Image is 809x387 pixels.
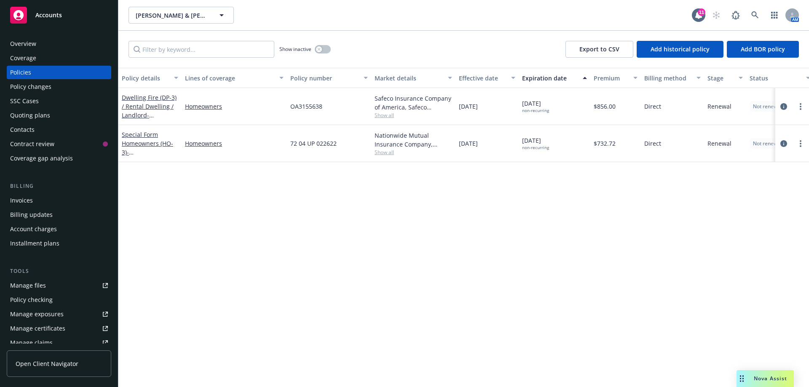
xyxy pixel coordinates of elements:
[7,307,111,321] a: Manage exposures
[10,109,50,122] div: Quoting plans
[522,136,549,150] span: [DATE]
[122,111,175,128] span: - [STREET_ADDRESS]
[10,123,35,136] div: Contacts
[641,68,704,88] button: Billing method
[10,336,53,350] div: Manage claims
[290,74,359,83] div: Policy number
[10,237,59,250] div: Installment plans
[637,41,723,58] button: Add historical policy
[737,370,747,387] div: Drag to move
[375,94,452,112] div: Safeco Insurance Company of America, Safeco Insurance (Liberty Mutual)
[10,307,64,321] div: Manage exposures
[594,139,616,148] span: $732.72
[10,51,36,65] div: Coverage
[747,7,763,24] a: Search
[279,45,311,53] span: Show inactive
[459,74,506,83] div: Effective date
[287,68,371,88] button: Policy number
[455,68,519,88] button: Effective date
[290,102,322,111] span: OA3155638
[371,68,455,88] button: Market details
[707,74,734,83] div: Stage
[651,45,710,53] span: Add historical policy
[7,37,111,51] a: Overview
[129,41,274,58] input: Filter by keyword...
[122,93,177,128] a: Dwelling Fire (DP-3) / Rental Dwelling / Landlord
[129,7,234,24] button: [PERSON_NAME] & [PERSON_NAME]
[737,370,794,387] button: Nova Assist
[10,194,33,207] div: Invoices
[7,66,111,79] a: Policies
[7,80,111,93] a: Policy changes
[16,359,78,368] span: Open Client Navigator
[7,182,111,190] div: Billing
[753,103,785,110] span: Not renewing
[594,74,628,83] div: Premium
[522,145,549,150] div: non-recurring
[7,279,111,292] a: Manage files
[7,51,111,65] a: Coverage
[10,94,39,108] div: SSC Cases
[779,139,789,149] a: circleInformation
[136,11,209,20] span: [PERSON_NAME] & [PERSON_NAME]
[35,12,62,19] span: Accounts
[796,139,806,149] a: more
[7,222,111,236] a: Account charges
[708,7,725,24] a: Start snowing
[7,137,111,151] a: Contract review
[10,293,53,307] div: Policy checking
[7,194,111,207] a: Invoices
[7,322,111,335] a: Manage certificates
[594,102,616,111] span: $856.00
[741,45,785,53] span: Add BOR policy
[754,375,787,382] span: Nova Assist
[10,222,57,236] div: Account charges
[727,7,744,24] a: Report a Bug
[7,3,111,27] a: Accounts
[766,7,783,24] a: Switch app
[644,74,691,83] div: Billing method
[707,102,731,111] span: Renewal
[7,123,111,136] a: Contacts
[290,139,337,148] span: 72 04 UP 022622
[522,74,578,83] div: Expiration date
[375,131,452,149] div: Nationwide Mutual Insurance Company, Nationwide Insurance Company
[519,68,590,88] button: Expiration date
[796,101,806,112] a: more
[375,112,452,119] span: Show all
[122,74,169,83] div: Policy details
[590,68,641,88] button: Premium
[118,68,182,88] button: Policy details
[10,279,46,292] div: Manage files
[579,45,619,53] span: Export to CSV
[7,152,111,165] a: Coverage gap analysis
[7,293,111,307] a: Policy checking
[7,208,111,222] a: Billing updates
[7,237,111,250] a: Installment plans
[7,267,111,275] div: Tools
[185,139,284,148] a: Homeowners
[750,74,801,83] div: Status
[7,109,111,122] a: Quoting plans
[704,68,746,88] button: Stage
[10,37,36,51] div: Overview
[10,66,31,79] div: Policies
[698,8,705,16] div: 11
[522,108,549,113] div: non-recurring
[10,322,65,335] div: Manage certificates
[185,74,274,83] div: Lines of coverage
[779,101,789,112] a: circleInformation
[10,208,53,222] div: Billing updates
[565,41,633,58] button: Export to CSV
[10,152,73,165] div: Coverage gap analysis
[10,80,51,93] div: Policy changes
[10,137,54,151] div: Contract review
[182,68,287,88] button: Lines of coverage
[644,139,661,148] span: Direct
[644,102,661,111] span: Direct
[7,336,111,350] a: Manage claims
[7,94,111,108] a: SSC Cases
[753,140,785,147] span: Not renewing
[727,41,799,58] button: Add BOR policy
[459,102,478,111] span: [DATE]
